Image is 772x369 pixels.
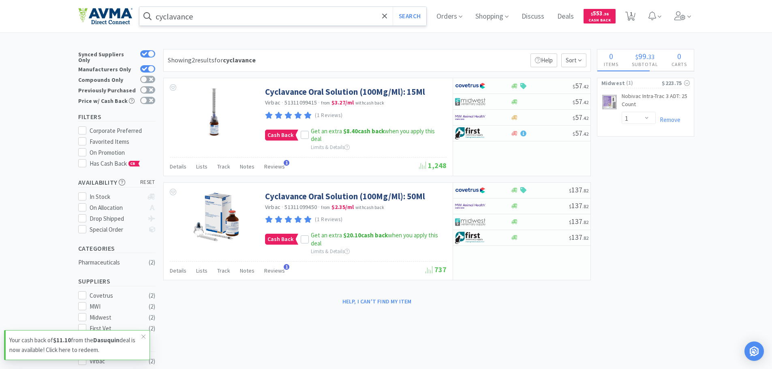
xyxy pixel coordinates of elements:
[90,192,143,202] div: In Stock
[217,163,230,170] span: Track
[569,185,588,194] span: 137
[315,215,342,224] p: (1 Reviews)
[240,163,254,170] span: Notes
[343,127,385,135] strong: cash back
[9,335,141,355] p: Your cash back of from the deal is now available! Click here to redeem.
[170,163,186,170] span: Details
[677,51,681,61] span: 0
[311,144,350,151] span: Limits & Details
[284,99,317,106] span: 51311099415
[573,131,575,137] span: $
[597,60,625,68] h4: Items
[240,267,254,274] span: Notes
[656,116,680,124] a: Remove
[284,203,317,211] span: 51311099450
[591,11,593,17] span: $
[601,94,618,110] img: 8867bb80a97249b48a006bbe5134b284_127726.jpeg
[223,56,256,64] strong: cyclavance
[530,53,557,67] p: Help
[282,203,283,211] span: ·
[591,9,609,17] span: 553
[573,83,575,90] span: $
[78,258,144,267] div: Pharmaceuticals
[609,51,613,61] span: 0
[139,7,427,26] input: Search by item, sku, manufacturer, ingredient, size...
[343,231,361,239] span: $20.10
[90,126,155,136] div: Corporate Preferred
[569,219,571,225] span: $
[90,225,143,235] div: Special Order
[582,235,588,241] span: . 82
[569,217,588,226] span: 137
[196,163,207,170] span: Lists
[78,244,155,253] h5: Categories
[455,96,485,108] img: 4dd14cff54a648ac9e977f0c5da9bc2e_5.png
[93,336,120,344] strong: Dasuquin
[311,248,350,255] span: Limits & Details
[265,86,425,97] a: Cyclavance Oral Solution (100Mg/Ml): 15Ml
[343,231,388,239] strong: cash back
[569,232,588,242] span: 137
[331,203,354,211] strong: $2.35 / ml
[129,161,137,166] span: CB
[265,191,425,202] a: Cyclavance Oral Solution (100Mg/Ml): 50Ml
[569,235,571,241] span: $
[625,79,662,87] span: ( 1 )
[90,291,140,301] div: Covetrus
[419,161,447,170] span: 1,248
[569,201,588,210] span: 137
[355,100,384,106] span: with cash back
[90,324,140,333] div: First Vet
[318,99,320,106] span: ·
[214,56,256,64] span: for
[90,203,143,213] div: On Allocation
[311,127,435,143] span: Get an extra when you apply this deal
[265,99,281,106] a: Virbac
[78,277,155,286] h5: Suppliers
[284,160,289,166] span: 1
[455,200,485,212] img: f6b2451649754179b5b4e0c70c3f7cb0_2.png
[90,214,143,224] div: Drop Shipped
[554,13,577,20] a: Deals
[331,99,354,106] strong: $3.27 / ml
[455,232,485,244] img: 67d67680309e4a0bb49a5ff0391dcc42_6.png
[217,267,230,274] span: Track
[149,356,155,366] div: ( 2 )
[265,130,295,140] span: Cash Back
[584,5,616,27] a: $553.36Cash Back
[569,203,571,209] span: $
[149,302,155,311] div: ( 2 )
[603,11,609,17] span: . 36
[78,50,136,63] div: Synced Suppliers Only
[311,231,438,247] span: Get an extra when you apply this deal
[625,52,665,60] div: .
[625,60,665,68] h4: Subtotal
[582,131,588,137] span: . 42
[78,112,155,122] h5: Filters
[582,219,588,225] span: . 82
[78,86,136,93] div: Previously Purchased
[315,111,342,120] p: (1 Reviews)
[78,178,155,187] h5: Availability
[638,51,646,61] span: 99
[149,313,155,322] div: ( 2 )
[573,97,588,106] span: 57
[318,203,320,211] span: ·
[282,99,283,106] span: ·
[90,148,155,158] div: On Promotion
[601,79,625,87] span: Midwest
[569,188,571,194] span: $
[170,267,186,274] span: Details
[53,336,71,344] strong: $11.10
[90,160,140,167] span: Has Cash Back
[665,60,694,68] h4: Carts
[78,65,136,72] div: Manufacturers Only
[582,115,588,121] span: . 42
[648,53,654,61] span: 33
[455,184,485,196] img: 77fca1acd8b6420a9015268ca798ef17_1.png
[744,341,764,361] div: Open Intercom Messenger
[78,76,136,83] div: Compounds Only
[455,216,485,228] img: 4dd14cff54a648ac9e977f0c5da9bc2e_5.png
[455,80,485,92] img: 77fca1acd8b6420a9015268ca798ef17_1.png
[455,127,485,139] img: 67d67680309e4a0bb49a5ff0391dcc42_6.png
